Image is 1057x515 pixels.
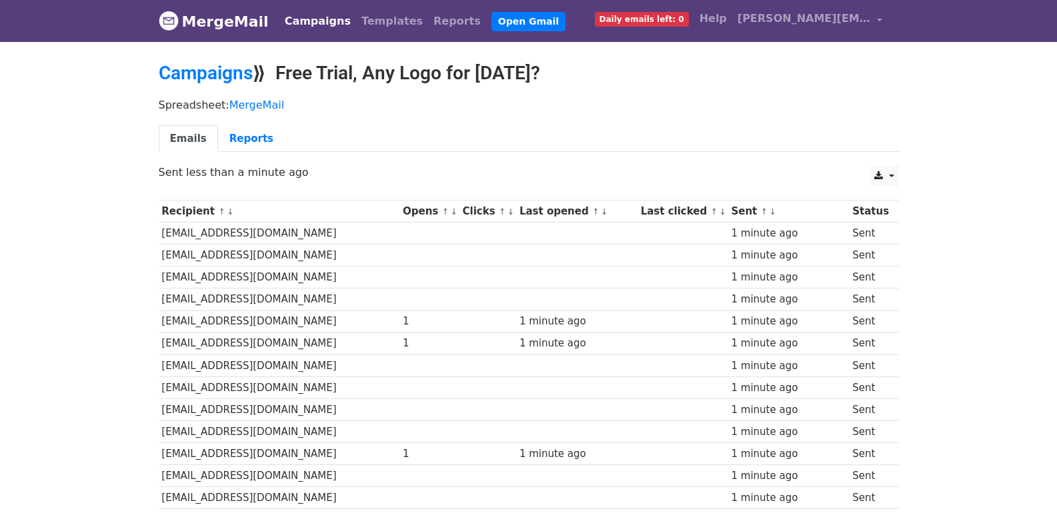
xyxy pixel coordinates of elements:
[159,62,899,85] h2: ⟫ Free Trial, Any Logo for [DATE]?
[849,465,892,487] td: Sent
[159,245,400,266] td: [EMAIL_ADDRESS][DOMAIN_NAME]
[403,446,456,462] div: 1
[159,62,253,84] a: Campaigns
[719,207,726,217] a: ↓
[159,443,400,465] td: [EMAIL_ADDRESS][DOMAIN_NAME]
[218,207,225,217] a: ↑
[159,165,899,179] p: Sent less than a minute ago
[159,7,269,35] a: MergeMail
[516,201,638,223] th: Last opened
[399,201,459,223] th: Opens
[849,332,892,354] td: Sent
[731,270,846,285] div: 1 minute ago
[731,468,846,484] div: 1 minute ago
[731,380,846,396] div: 1 minute ago
[507,207,515,217] a: ↓
[159,332,400,354] td: [EMAIL_ADDRESS][DOMAIN_NAME]
[159,465,400,487] td: [EMAIL_ADDRESS][DOMAIN_NAME]
[218,125,285,153] a: Reports
[159,266,400,288] td: [EMAIL_ADDRESS][DOMAIN_NAME]
[694,5,732,32] a: Help
[849,245,892,266] td: Sent
[403,336,456,351] div: 1
[849,421,892,443] td: Sent
[403,314,456,329] div: 1
[601,207,608,217] a: ↓
[159,201,400,223] th: Recipient
[849,487,892,509] td: Sent
[849,376,892,398] td: Sent
[710,207,718,217] a: ↑
[519,446,634,462] div: 1 minute ago
[731,402,846,418] div: 1 minute ago
[499,207,506,217] a: ↑
[849,223,892,245] td: Sent
[769,207,776,217] a: ↓
[159,310,400,332] td: [EMAIL_ADDRESS][DOMAIN_NAME]
[731,226,846,241] div: 1 minute ago
[590,5,694,32] a: Daily emails left: 0
[849,443,892,465] td: Sent
[595,12,689,27] span: Daily emails left: 0
[761,207,768,217] a: ↑
[159,421,400,443] td: [EMAIL_ADDRESS][DOMAIN_NAME]
[227,207,234,217] a: ↓
[159,288,400,310] td: [EMAIL_ADDRESS][DOMAIN_NAME]
[731,490,846,506] div: 1 minute ago
[849,354,892,376] td: Sent
[849,288,892,310] td: Sent
[356,8,428,35] a: Templates
[731,358,846,374] div: 1 minute ago
[279,8,356,35] a: Campaigns
[229,99,284,111] a: MergeMail
[731,336,846,351] div: 1 minute ago
[441,207,449,217] a: ↑
[459,201,516,223] th: Clicks
[519,314,634,329] div: 1 minute ago
[491,12,566,31] a: Open Gmail
[731,446,846,462] div: 1 minute ago
[731,248,846,263] div: 1 minute ago
[159,125,218,153] a: Emails
[159,11,179,31] img: MergeMail logo
[732,5,888,37] a: [PERSON_NAME][EMAIL_ADDRESS][DOMAIN_NAME]
[728,201,850,223] th: Sent
[849,398,892,420] td: Sent
[159,223,400,245] td: [EMAIL_ADDRESS][DOMAIN_NAME]
[159,376,400,398] td: [EMAIL_ADDRESS][DOMAIN_NAME]
[738,11,871,27] span: [PERSON_NAME][EMAIL_ADDRESS][DOMAIN_NAME]
[849,266,892,288] td: Sent
[519,336,634,351] div: 1 minute ago
[731,424,846,440] div: 1 minute ago
[159,98,899,112] p: Spreadsheet:
[849,201,892,223] th: Status
[731,292,846,307] div: 1 minute ago
[428,8,486,35] a: Reports
[159,487,400,509] td: [EMAIL_ADDRESS][DOMAIN_NAME]
[159,354,400,376] td: [EMAIL_ADDRESS][DOMAIN_NAME]
[731,314,846,329] div: 1 minute ago
[592,207,600,217] a: ↑
[159,398,400,420] td: [EMAIL_ADDRESS][DOMAIN_NAME]
[849,310,892,332] td: Sent
[450,207,457,217] a: ↓
[638,201,728,223] th: Last clicked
